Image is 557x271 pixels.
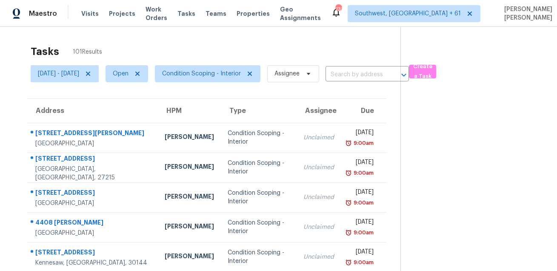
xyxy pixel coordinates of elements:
[221,99,297,123] th: Type
[345,258,352,267] img: Overdue Alarm Icon
[345,139,352,147] img: Overdue Alarm Icon
[274,69,300,78] span: Assignee
[165,222,214,233] div: [PERSON_NAME]
[35,154,151,165] div: [STREET_ADDRESS]
[165,162,214,173] div: [PERSON_NAME]
[158,99,221,123] th: HPM
[35,229,151,237] div: [GEOGRAPHIC_DATA]
[35,199,151,208] div: [GEOGRAPHIC_DATA]
[73,48,102,56] span: 101 Results
[35,248,151,259] div: [STREET_ADDRESS]
[348,218,374,228] div: [DATE]
[352,139,374,147] div: 9:00am
[398,69,410,81] button: Open
[109,9,135,18] span: Projects
[335,5,341,14] div: 731
[35,188,151,199] div: [STREET_ADDRESS]
[303,223,334,231] div: Unclaimed
[341,99,387,123] th: Due
[348,248,374,258] div: [DATE]
[35,139,151,148] div: [GEOGRAPHIC_DATA]
[297,99,341,123] th: Assignee
[81,9,99,18] span: Visits
[303,133,334,142] div: Unclaimed
[352,199,374,207] div: 9:00am
[165,133,214,143] div: [PERSON_NAME]
[35,259,151,267] div: Kennesaw, [GEOGRAPHIC_DATA], 30144
[228,159,290,176] div: Condition Scoping - Interior
[31,47,59,56] h2: Tasks
[228,248,290,265] div: Condition Scoping - Interior
[348,188,374,199] div: [DATE]
[303,193,334,202] div: Unclaimed
[413,62,432,81] span: Create a Task
[409,65,436,78] button: Create a Task
[29,9,57,18] span: Maestro
[113,69,129,78] span: Open
[237,9,270,18] span: Properties
[206,9,226,18] span: Teams
[326,68,385,81] input: Search by address
[345,228,352,237] img: Overdue Alarm Icon
[165,192,214,203] div: [PERSON_NAME]
[35,165,151,182] div: [GEOGRAPHIC_DATA], [GEOGRAPHIC_DATA], 27215
[38,69,79,78] span: [DATE] - [DATE]
[345,169,352,177] img: Overdue Alarm Icon
[27,99,158,123] th: Address
[162,69,241,78] span: Condition Scoping - Interior
[355,9,461,18] span: Southwest, [GEOGRAPHIC_DATA] + 61
[35,129,151,139] div: [STREET_ADDRESS][PERSON_NAME]
[348,128,374,139] div: [DATE]
[280,5,321,22] span: Geo Assignments
[303,163,334,172] div: Unclaimed
[303,253,334,261] div: Unclaimed
[165,252,214,262] div: [PERSON_NAME]
[177,11,195,17] span: Tasks
[146,5,167,22] span: Work Orders
[352,228,374,237] div: 9:00am
[345,199,352,207] img: Overdue Alarm Icon
[35,218,151,229] div: 4408 [PERSON_NAME]
[228,219,290,236] div: Condition Scoping - Interior
[228,189,290,206] div: Condition Scoping - Interior
[501,5,552,22] span: [PERSON_NAME] [PERSON_NAME]
[352,258,374,267] div: 9:00am
[228,129,290,146] div: Condition Scoping - Interior
[352,169,374,177] div: 9:00am
[348,158,374,169] div: [DATE]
